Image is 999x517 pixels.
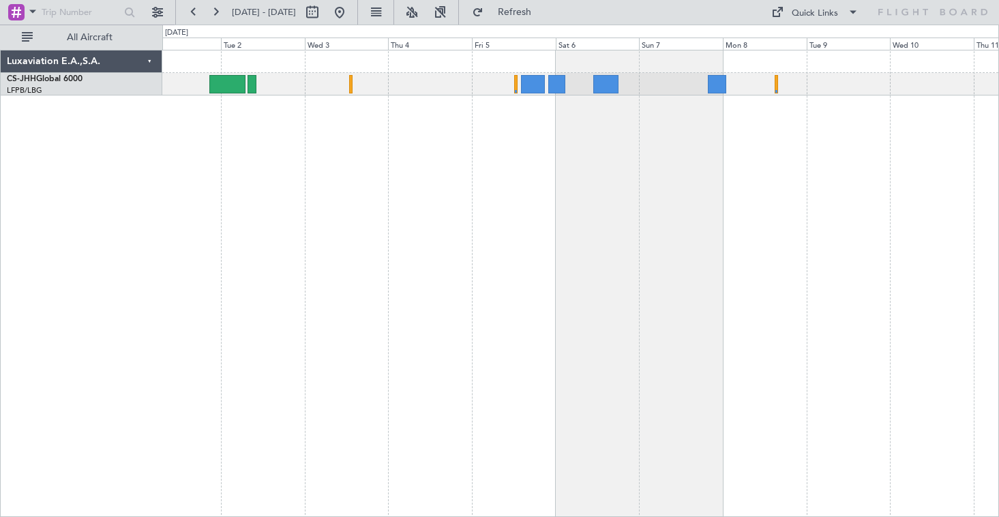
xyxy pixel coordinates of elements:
[890,38,974,50] div: Wed 10
[15,27,148,48] button: All Aircraft
[7,75,83,83] a: CS-JHHGlobal 6000
[137,38,221,50] div: Mon 1
[486,8,543,17] span: Refresh
[807,38,891,50] div: Tue 9
[232,6,296,18] span: [DATE] - [DATE]
[723,38,807,50] div: Mon 8
[466,1,548,23] button: Refresh
[7,75,36,83] span: CS-JHH
[165,27,188,39] div: [DATE]
[764,1,865,23] button: Quick Links
[556,38,640,50] div: Sat 6
[305,38,389,50] div: Wed 3
[35,33,144,42] span: All Aircraft
[388,38,472,50] div: Thu 4
[472,38,556,50] div: Fri 5
[221,38,305,50] div: Tue 2
[639,38,723,50] div: Sun 7
[42,2,120,23] input: Trip Number
[792,7,838,20] div: Quick Links
[7,85,42,95] a: LFPB/LBG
